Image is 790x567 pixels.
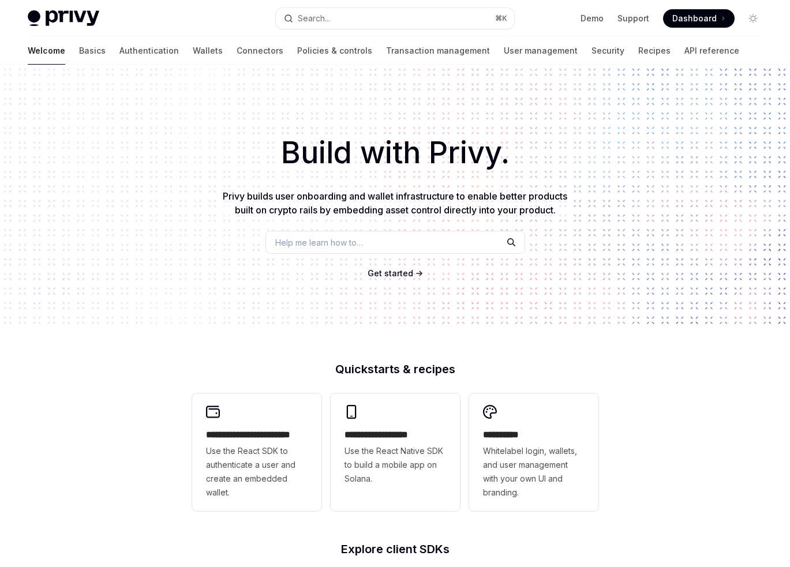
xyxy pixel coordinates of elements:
[345,444,446,486] span: Use the React Native SDK to build a mobile app on Solana.
[192,363,598,375] h2: Quickstarts & recipes
[18,130,772,175] h1: Build with Privy.
[297,37,372,65] a: Policies & controls
[483,444,585,500] span: Whitelabel login, wallets, and user management with your own UI and branding.
[663,9,735,28] a: Dashboard
[206,444,308,500] span: Use the React SDK to authenticate a user and create an embedded wallet.
[237,37,283,65] a: Connectors
[223,190,567,216] span: Privy builds user onboarding and wallet infrastructure to enable better products built on crypto ...
[617,13,649,24] a: Support
[28,10,99,27] img: light logo
[684,37,739,65] a: API reference
[28,37,65,65] a: Welcome
[368,268,413,278] span: Get started
[504,37,578,65] a: User management
[638,37,671,65] a: Recipes
[79,37,106,65] a: Basics
[193,37,223,65] a: Wallets
[368,268,413,279] a: Get started
[386,37,490,65] a: Transaction management
[275,236,363,249] span: Help me learn how to…
[591,37,624,65] a: Security
[581,13,604,24] a: Demo
[331,393,460,511] a: **** **** **** ***Use the React Native SDK to build a mobile app on Solana.
[276,8,515,29] button: Open search
[119,37,179,65] a: Authentication
[672,13,717,24] span: Dashboard
[192,543,598,555] h2: Explore client SDKs
[495,14,507,23] span: ⌘ K
[744,9,762,28] button: Toggle dark mode
[298,12,330,25] div: Search...
[469,393,598,511] a: **** *****Whitelabel login, wallets, and user management with your own UI and branding.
